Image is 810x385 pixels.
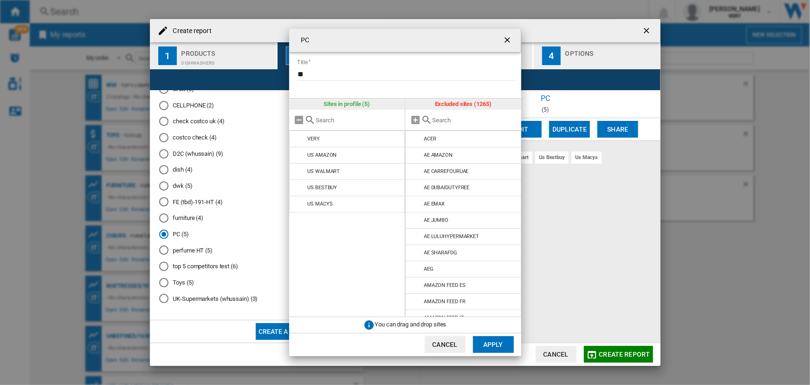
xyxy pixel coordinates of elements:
button: Cancel [425,336,466,353]
div: AEG [424,266,434,272]
div: Excluded sites (1265) [405,99,521,110]
div: ACER [424,136,436,142]
div: AMAZON FEED ES [424,282,466,288]
md-icon: Add all [410,114,421,126]
div: AE JUMBO [424,217,448,223]
div: Sites in profile (5) [289,99,405,110]
button: getI18NText('BUTTONS.CLOSE_DIALOG') [499,31,518,50]
div: AMAZON FEED FR [424,299,466,305]
input: Search [432,117,517,124]
div: AE EMAX [424,201,445,207]
div: AE DUBAIDUTYFREE [424,185,469,191]
ng-md-icon: getI18NText('BUTTONS.CLOSE_DIALOG') [503,35,514,46]
div: US MACYS [307,201,332,207]
button: Apply [473,336,514,353]
div: VERY [307,136,320,142]
div: US AMAZON [307,152,337,158]
div: AMAZON FEED IT [424,315,464,321]
div: AE LULUHYPERMARKET [424,233,479,239]
md-icon: Remove all [294,114,305,126]
h4: PC [297,36,310,45]
div: AE CARREFOURUAE [424,168,469,174]
div: US WALMART [307,168,340,174]
input: Search [316,117,401,124]
span: You can drag and drop sites [375,321,446,328]
div: US BESTBUY [307,185,337,191]
div: AE AMAZON [424,152,453,158]
div: AE SHARAFDG [424,250,457,256]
